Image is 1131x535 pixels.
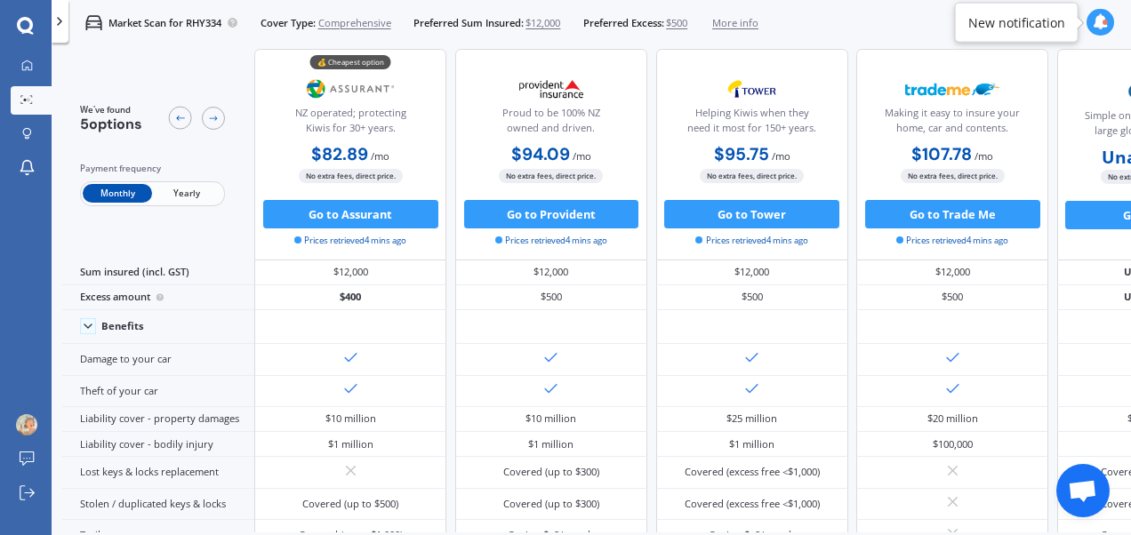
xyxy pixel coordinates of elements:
[503,465,599,479] div: Covered (up to $300)
[712,16,758,30] span: More info
[62,407,254,432] div: Liability cover - property damages
[525,16,560,30] span: $12,000
[254,260,446,284] div: $12,000
[152,185,221,204] span: Yearly
[108,16,221,30] p: Market Scan for RHY334
[573,149,591,163] span: / mo
[464,200,639,228] button: Go to Provident
[495,235,607,247] span: Prices retrieved 4 mins ago
[101,320,144,332] div: Benefits
[656,260,848,284] div: $12,000
[705,71,799,107] img: Tower.webp
[666,16,687,30] span: $500
[325,411,376,426] div: $10 million
[1056,464,1110,517] a: Open chat
[304,71,398,107] img: Assurant.png
[62,376,254,407] div: Theft of your car
[933,437,973,451] div: $100,000
[901,170,1005,183] span: No extra fees, direct price.
[668,106,835,141] div: Helping Kiwis when they need it most for 150+ years.
[856,285,1048,310] div: $500
[714,143,769,165] b: $95.75
[62,344,254,375] div: Damage to your car
[911,143,972,165] b: $107.78
[905,71,999,107] img: Trademe.webp
[511,143,570,165] b: $94.09
[975,149,993,163] span: / mo
[504,71,598,107] img: Provident.png
[62,457,254,488] div: Lost keys & locks replacement
[656,285,848,310] div: $500
[413,16,524,30] span: Preferred Sum Insured:
[62,432,254,457] div: Liability cover - bodily injury
[80,115,142,133] span: 5 options
[664,200,839,228] button: Go to Tower
[729,437,774,451] div: $1 million
[62,285,254,310] div: Excess amount
[299,170,403,183] span: No extra fees, direct price.
[62,260,254,284] div: Sum insured (incl. GST)
[455,260,647,284] div: $12,000
[294,235,406,247] span: Prices retrieved 4 mins ago
[695,235,807,247] span: Prices retrieved 4 mins ago
[685,465,820,479] div: Covered (excess free <$1,000)
[318,16,391,30] span: Comprehensive
[371,149,389,163] span: / mo
[455,285,647,310] div: $500
[865,200,1040,228] button: Go to Trade Me
[583,16,664,30] span: Preferred Excess:
[311,143,368,165] b: $82.89
[302,497,398,511] div: Covered (up to $500)
[267,106,434,141] div: NZ operated; protecting Kiwis for 30+ years.
[263,200,438,228] button: Go to Assurant
[80,104,142,116] span: We've found
[503,497,599,511] div: Covered (up to $300)
[62,489,254,520] div: Stolen / duplicated keys & locks
[700,170,804,183] span: No extra fees, direct price.
[726,411,777,426] div: $25 million
[968,13,1065,31] div: New notification
[499,170,603,183] span: No extra fees, direct price.
[85,14,102,31] img: car.f15378c7a67c060ca3f3.svg
[16,414,37,435] img: ACg8ocLkiZuMjeDPnuUc_udJv53ktb4s9qaJp5K3WkTxz7DdomFoLhu8=s96-c
[528,437,574,451] div: $1 million
[927,411,978,426] div: $20 million
[772,149,790,163] span: / mo
[525,411,576,426] div: $10 million
[468,106,635,141] div: Proud to be 100% NZ owned and driven.
[856,260,1048,284] div: $12,000
[80,162,225,176] div: Payment frequency
[328,437,373,451] div: $1 million
[896,235,1008,247] span: Prices retrieved 4 mins ago
[254,285,446,310] div: $400
[310,56,391,70] div: 💰 Cheapest option
[869,106,1036,141] div: Making it easy to insure your home, car and contents.
[261,16,316,30] span: Cover Type:
[83,185,152,204] span: Monthly
[685,497,820,511] div: Covered (excess free <$1,000)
